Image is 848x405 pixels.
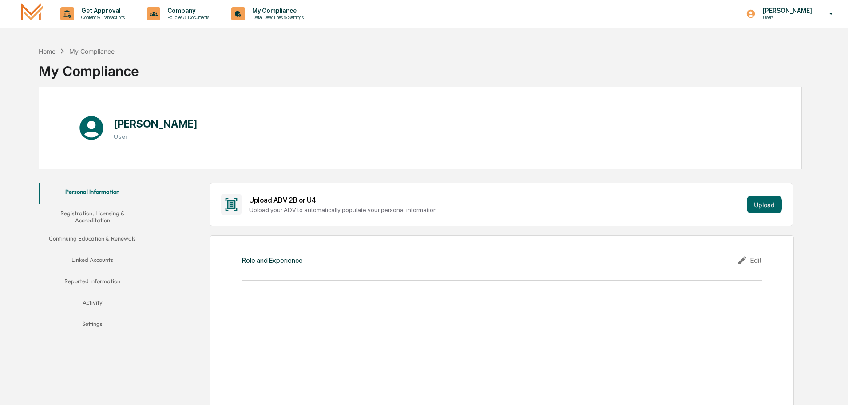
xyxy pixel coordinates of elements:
div: Role and Experience [242,256,303,265]
p: [PERSON_NAME] [756,7,816,14]
div: Upload ADV 2B or U4 [249,196,743,205]
button: Registration, Licensing & Accreditation [39,204,146,229]
button: Linked Accounts [39,251,146,272]
p: Get Approval [74,7,129,14]
button: Settings [39,315,146,336]
p: Company [160,7,214,14]
div: Home [39,48,55,55]
div: My Compliance [39,56,139,79]
div: Edit [737,255,762,265]
p: Content & Transactions [74,14,129,20]
button: Continuing Education & Renewals [39,229,146,251]
p: Users [756,14,816,20]
h3: User [114,133,198,140]
button: Upload [747,196,782,213]
p: My Compliance [245,7,308,14]
button: Activity [39,293,146,315]
div: secondary tabs example [39,183,146,336]
img: logo [21,3,43,24]
div: Upload your ADV to automatically populate your personal information. [249,206,743,213]
button: Reported Information [39,272,146,293]
p: Policies & Documents [160,14,214,20]
div: My Compliance [69,48,115,55]
h1: [PERSON_NAME] [114,117,198,130]
button: Personal Information [39,183,146,204]
p: Data, Deadlines & Settings [245,14,308,20]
